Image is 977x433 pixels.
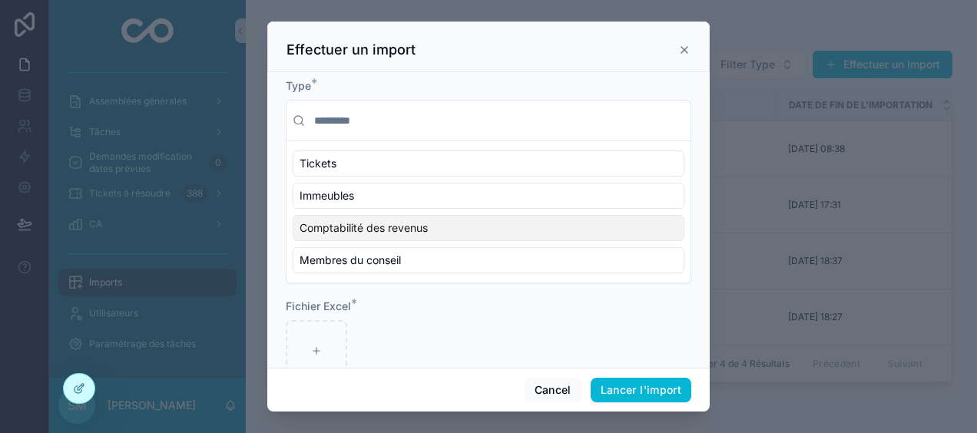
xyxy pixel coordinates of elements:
button: Cancel [525,378,581,402]
span: Type [286,79,311,92]
span: Membres du conseil [300,253,401,268]
div: Suggestions [286,141,691,283]
button: Lancer l'import [591,378,691,402]
h3: Effectuer un import [286,41,416,59]
span: Comptabilité des revenus [300,220,428,236]
span: Tickets [300,156,336,171]
span: Fichier Excel [286,299,351,312]
span: Immeubles [300,188,354,203]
